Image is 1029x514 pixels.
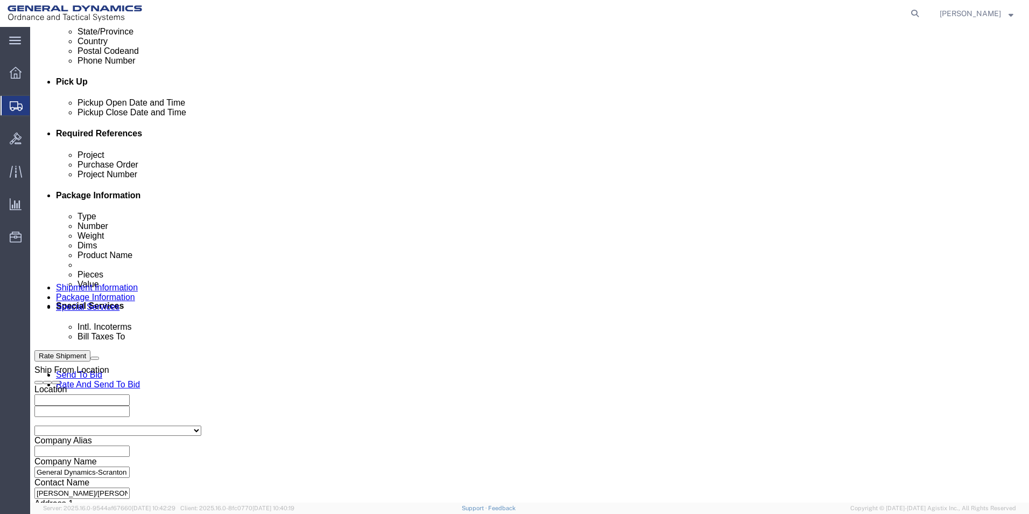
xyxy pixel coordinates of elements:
[180,505,294,511] span: Client: 2025.16.0-8fc0770
[252,505,294,511] span: [DATE] 10:40:19
[850,504,1016,513] span: Copyright © [DATE]-[DATE] Agistix Inc., All Rights Reserved
[30,27,1029,503] iframe: FS Legacy Container
[8,5,142,22] img: logo
[488,505,516,511] a: Feedback
[940,8,1001,19] span: Britney Atkins
[939,7,1014,20] button: [PERSON_NAME]
[43,505,175,511] span: Server: 2025.16.0-9544af67660
[132,505,175,511] span: [DATE] 10:42:29
[462,505,489,511] a: Support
